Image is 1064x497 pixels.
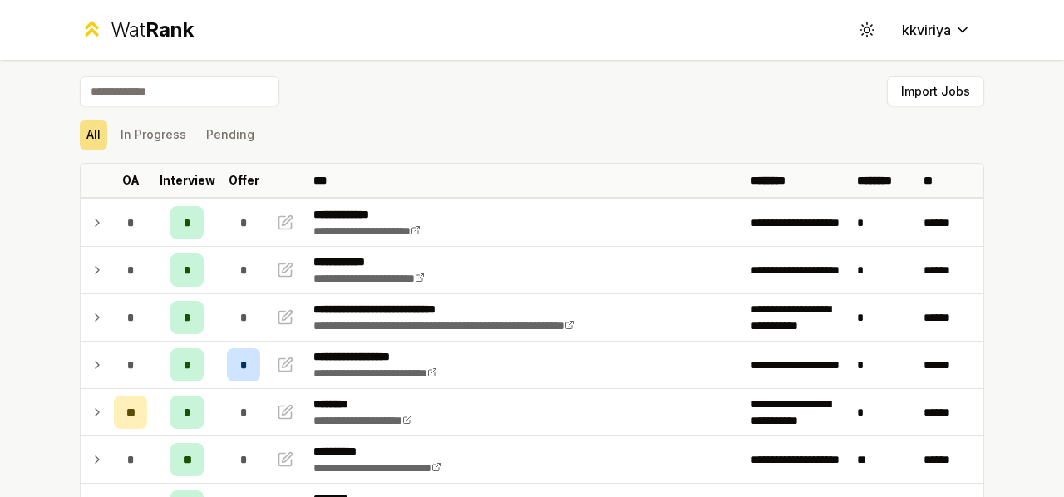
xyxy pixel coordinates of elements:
[111,17,194,43] div: Wat
[80,120,107,150] button: All
[889,15,984,45] button: kkviriya
[887,76,984,106] button: Import Jobs
[114,120,193,150] button: In Progress
[199,120,261,150] button: Pending
[122,172,140,189] p: OA
[229,172,259,189] p: Offer
[160,172,215,189] p: Interview
[902,20,951,40] span: kkviriya
[145,17,194,42] span: Rank
[80,17,194,43] a: WatRank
